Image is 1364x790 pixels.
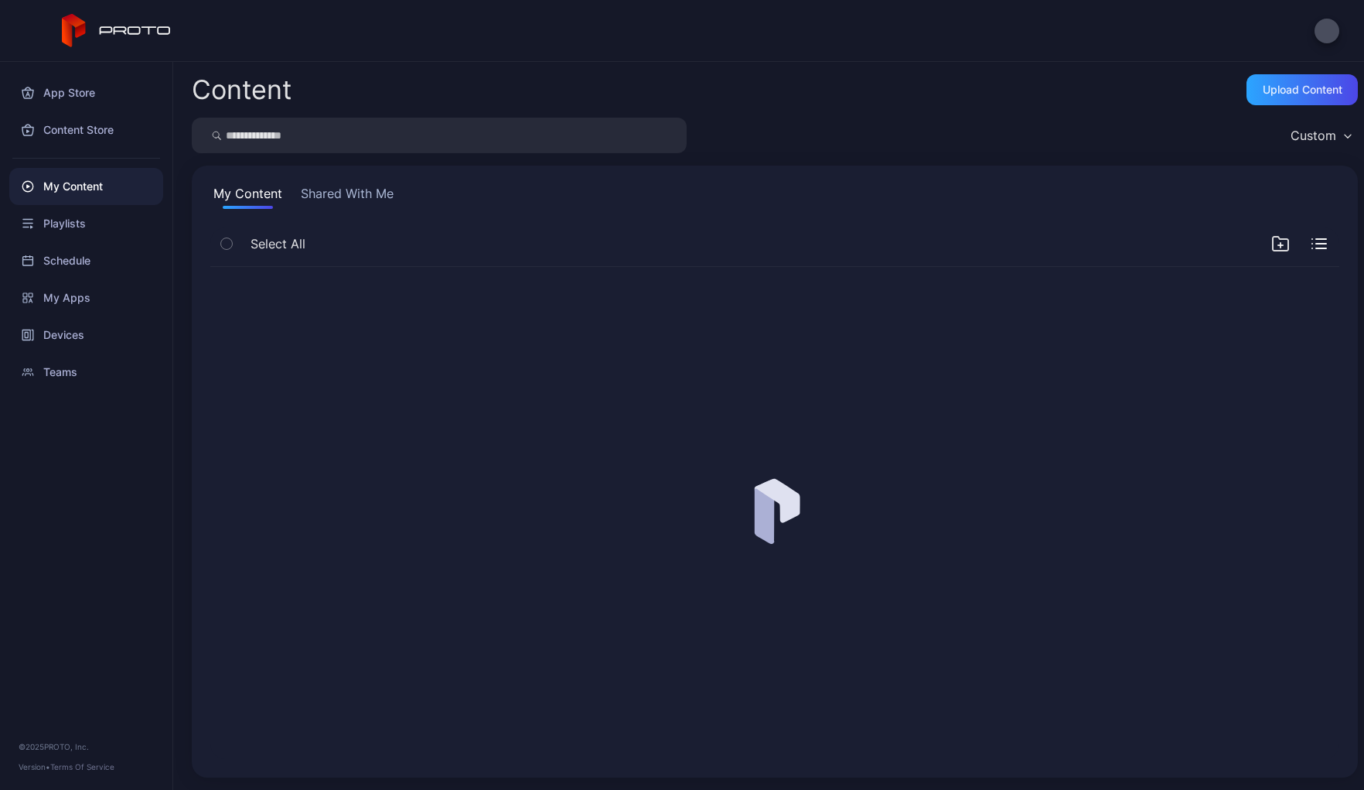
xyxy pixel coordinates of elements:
[9,242,163,279] a: Schedule
[1246,74,1358,105] button: Upload Content
[9,279,163,316] a: My Apps
[298,184,397,209] button: Shared With Me
[9,354,163,391] a: Teams
[50,762,114,771] a: Terms Of Service
[9,74,163,111] a: App Store
[192,77,292,103] div: Content
[9,168,163,205] a: My Content
[9,316,163,354] a: Devices
[9,111,163,149] a: Content Store
[19,762,50,771] span: Version •
[1283,118,1358,153] button: Custom
[1263,84,1342,96] div: Upload Content
[19,740,154,753] div: © 2025 PROTO, Inc.
[210,184,285,209] button: My Content
[1291,128,1336,143] div: Custom
[9,205,163,242] a: Playlists
[251,234,305,253] span: Select All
